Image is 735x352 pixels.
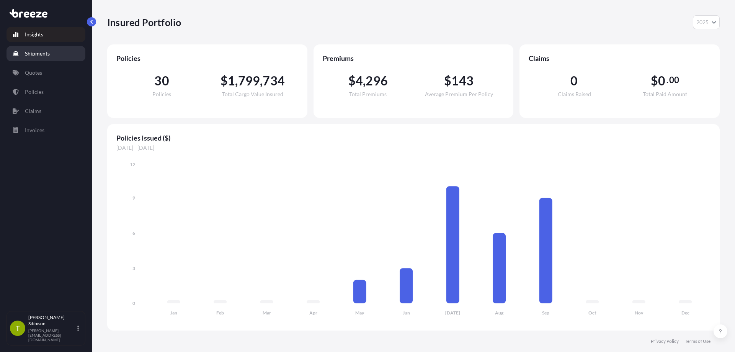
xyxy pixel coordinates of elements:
tspan: Mar [263,310,271,316]
tspan: Jan [170,310,177,316]
span: 4 [356,75,363,87]
p: Invoices [25,126,44,134]
tspan: Feb [216,310,224,316]
span: Total Paid Amount [643,92,687,97]
span: 30 [154,75,169,87]
tspan: 6 [132,230,135,236]
span: 296 [366,75,388,87]
a: Terms of Use [685,338,710,344]
span: 0 [570,75,578,87]
p: Claims [25,107,41,115]
p: [PERSON_NAME][EMAIL_ADDRESS][DOMAIN_NAME] [28,328,76,342]
a: Insights [7,27,85,42]
tspan: 12 [130,162,135,167]
p: Shipments [25,50,50,57]
a: Policies [7,84,85,100]
span: [DATE] - [DATE] [116,144,710,152]
span: $ [444,75,451,87]
button: Year Selector [693,15,720,29]
span: Claims [529,54,710,63]
span: , [235,75,238,87]
tspan: Apr [309,310,317,316]
p: [PERSON_NAME] Sibbison [28,314,76,327]
span: Total Premiums [349,92,387,97]
tspan: Dec [681,310,689,316]
tspan: Oct [588,310,596,316]
span: 734 [263,75,285,87]
span: 0 [658,75,665,87]
p: Quotes [25,69,42,77]
span: 2025 [696,18,709,26]
span: Premiums [323,54,505,63]
span: Average Premium Per Policy [425,92,493,97]
tspan: Aug [495,310,504,316]
tspan: 3 [132,265,135,271]
tspan: 0 [132,300,135,306]
span: 143 [451,75,474,87]
tspan: 9 [132,195,135,201]
span: 00 [669,77,679,83]
span: Claims Raised [558,92,591,97]
span: 799 [238,75,260,87]
a: Privacy Policy [651,338,679,344]
span: T [16,324,20,332]
tspan: [DATE] [445,310,460,316]
span: Policies [116,54,298,63]
p: Policies [25,88,44,96]
span: $ [220,75,228,87]
span: , [260,75,263,87]
span: 1 [228,75,235,87]
a: Claims [7,103,85,119]
a: Shipments [7,46,85,61]
a: Quotes [7,65,85,80]
tspan: May [355,310,364,316]
p: Insights [25,31,43,38]
span: $ [348,75,356,87]
span: Policies [152,92,171,97]
tspan: Jun [403,310,410,316]
span: . [666,77,668,83]
span: , [363,75,366,87]
p: Insured Portfolio [107,16,181,28]
tspan: Sep [542,310,549,316]
span: Policies Issued ($) [116,133,710,142]
a: Invoices [7,123,85,138]
tspan: Nov [635,310,644,316]
span: Total Cargo Value Insured [222,92,283,97]
span: $ [651,75,658,87]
